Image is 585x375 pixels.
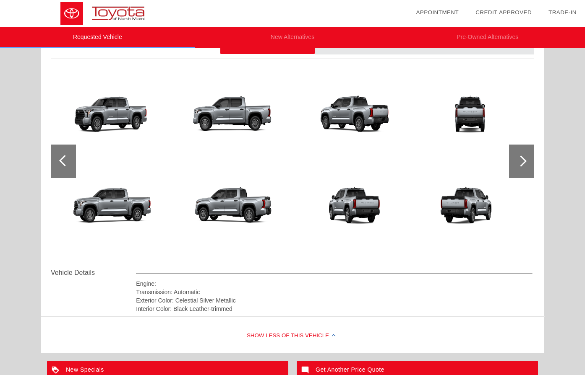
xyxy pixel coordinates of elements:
[413,72,529,159] img: c530c846d2219ab5fdccec64123844ef.png
[51,268,136,278] div: Vehicle Details
[195,27,390,48] li: New Alternatives
[136,296,533,305] div: Exterior Color: Celestial Silver Metallic
[136,279,533,288] div: Engine:
[136,288,533,296] div: Transmission: Automatic
[55,72,170,159] img: 3bd64072f0d7907bc7f14a83aa3d5947.png
[390,27,585,48] li: Pre-Owned Alternatives
[294,164,409,250] img: 3957de755efacb92cdbdf9fa9a1334ec.png
[136,305,533,313] div: Interior Color: Black Leather-trimmed
[475,9,532,16] a: Credit Approved
[416,9,459,16] a: Appointment
[41,319,544,353] div: Show Less of this Vehicle
[174,164,290,250] img: d1a8a900c0f6b713ed3bb562e496a5cb.png
[294,72,409,159] img: 154e6fd2d13db0fd35e380545d69758f.png
[55,164,170,250] img: 63700ea68bbe98024025894f9d2e920b.png
[174,72,290,159] img: cf706807ddffe20b29488f1299d2cb8d.png
[548,9,577,16] a: Trade-In
[413,164,529,250] img: c451432279950304507ab9da1dff83e7.png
